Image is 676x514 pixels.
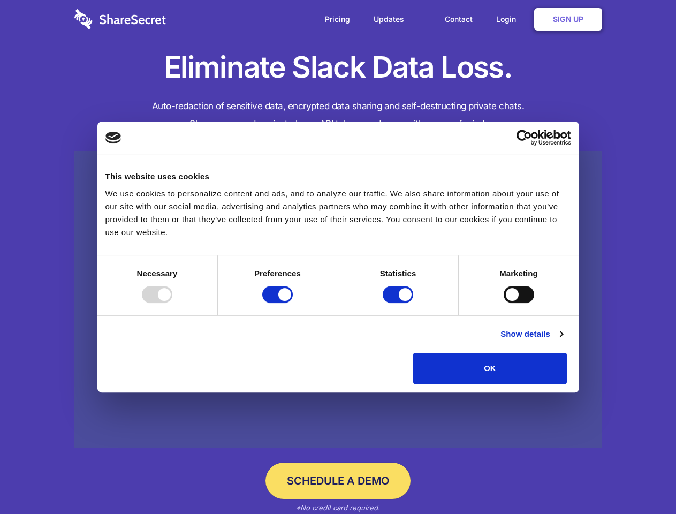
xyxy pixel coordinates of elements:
div: This website uses cookies [105,170,571,183]
img: logo [105,132,121,143]
div: We use cookies to personalize content and ads, and to analyze our traffic. We also share informat... [105,187,571,239]
a: Contact [434,3,483,36]
a: Schedule a Demo [265,463,411,499]
img: logo-wordmark-white-trans-d4663122ce5f474addd5e946df7df03e33cb6a1c49d2221995e7729f52c070b2.svg [74,9,166,29]
strong: Necessary [137,269,178,278]
a: Usercentrics Cookiebot - opens in a new window [477,130,571,146]
h1: Eliminate Slack Data Loss. [74,48,602,87]
strong: Marketing [499,269,538,278]
a: Sign Up [534,8,602,31]
strong: Statistics [380,269,416,278]
button: OK [413,353,567,384]
em: *No credit card required. [296,503,380,512]
strong: Preferences [254,269,301,278]
a: Pricing [314,3,361,36]
a: Wistia video thumbnail [74,151,602,448]
a: Login [485,3,532,36]
h4: Auto-redaction of sensitive data, encrypted data sharing and self-destructing private chats. Shar... [74,97,602,133]
a: Show details [500,328,563,341]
